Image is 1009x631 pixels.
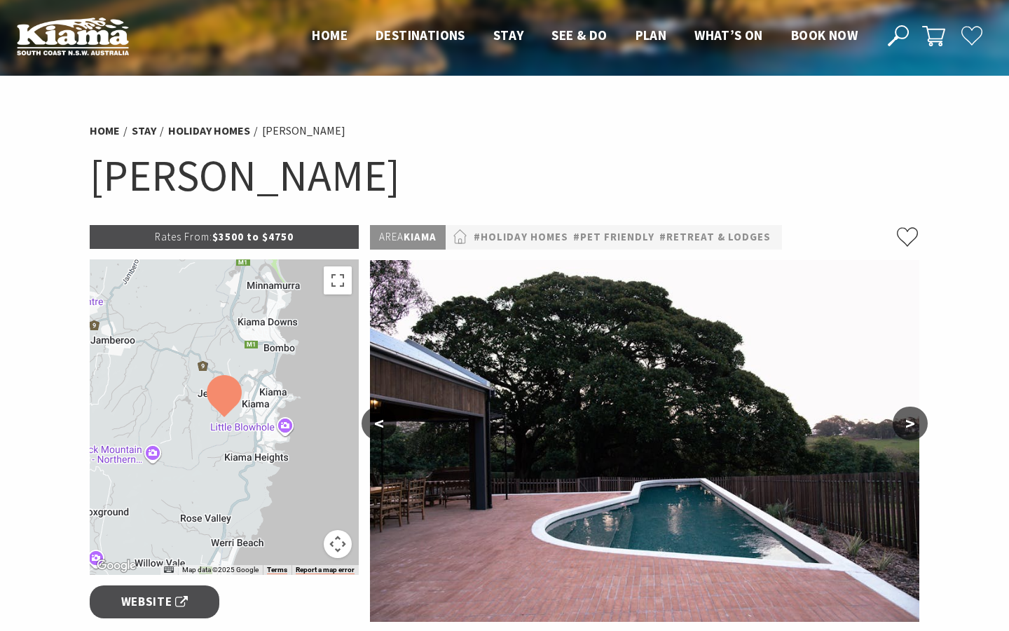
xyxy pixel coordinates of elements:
img: Kiama Logo [17,17,129,55]
button: Map camera controls [324,530,352,558]
span: Home [312,27,348,43]
span: Map data ©2025 Google [182,566,259,574]
button: > [893,407,928,440]
a: Open this area in Google Maps (opens a new window) [93,557,139,575]
a: #Retreat & Lodges [659,229,771,246]
span: Destinations [376,27,465,43]
span: Website [121,592,188,611]
span: Rates From: [155,230,212,243]
img: Google [93,557,139,575]
img: Heated pool and cabana [370,260,919,622]
span: What’s On [694,27,763,43]
span: See & Do [551,27,607,43]
button: < [362,407,397,440]
span: Plan [636,27,667,43]
a: #Pet Friendly [573,229,654,246]
a: Website [90,585,219,618]
button: Toggle fullscreen view [324,266,352,294]
a: Report a map error [296,566,355,574]
span: Book now [791,27,858,43]
a: Stay [132,123,156,138]
a: #Holiday Homes [474,229,568,246]
p: Kiama [370,225,446,250]
h1: [PERSON_NAME] [90,147,919,204]
a: Home [90,123,120,138]
span: Area [379,230,404,243]
a: Terms (opens in new tab) [267,566,287,574]
p: $3500 to $4750 [90,225,359,249]
a: Holiday Homes [168,123,250,138]
button: Keyboard shortcuts [164,565,174,575]
span: Stay [493,27,524,43]
nav: Main Menu [298,25,872,48]
li: [PERSON_NAME] [262,122,345,140]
